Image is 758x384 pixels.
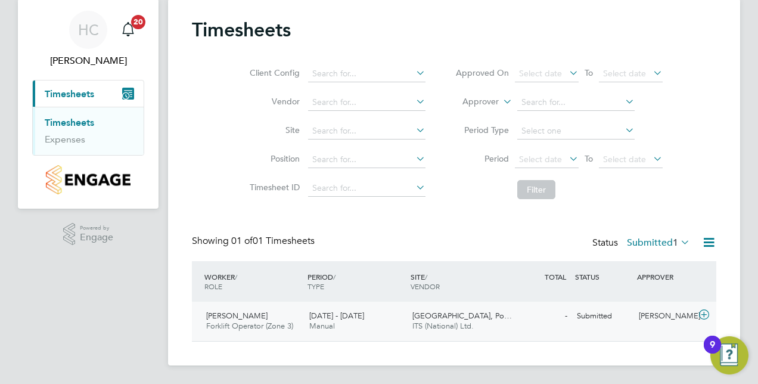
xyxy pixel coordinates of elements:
[192,18,291,42] h2: Timesheets
[510,306,572,326] div: -
[80,223,113,233] span: Powered by
[572,306,634,326] div: Submitted
[63,223,114,246] a: Powered byEngage
[246,153,300,164] label: Position
[425,272,427,281] span: /
[455,153,509,164] label: Period
[519,68,562,79] span: Select date
[78,22,99,38] span: HC
[455,67,509,78] label: Approved On
[246,96,300,107] label: Vendor
[412,311,512,321] span: [GEOGRAPHIC_DATA], Po…
[411,281,440,291] span: VENDOR
[231,235,253,247] span: 01 of
[246,67,300,78] label: Client Config
[545,272,566,281] span: TOTAL
[308,123,425,140] input: Search for...
[572,266,634,287] div: STATUS
[308,94,425,111] input: Search for...
[32,11,144,68] a: HC[PERSON_NAME]
[455,125,509,135] label: Period Type
[45,134,85,145] a: Expenses
[581,151,597,166] span: To
[32,165,144,194] a: Go to home page
[45,117,94,128] a: Timesheets
[634,266,696,287] div: APPROVER
[710,345,715,360] div: 9
[246,125,300,135] label: Site
[235,272,237,281] span: /
[192,235,317,247] div: Showing
[408,266,511,297] div: SITE
[246,182,300,193] label: Timesheet ID
[308,66,425,82] input: Search for...
[32,54,144,68] span: Hannah Cornford
[309,321,335,331] span: Manual
[517,94,635,111] input: Search for...
[581,65,597,80] span: To
[308,151,425,168] input: Search for...
[46,165,130,194] img: countryside-properties-logo-retina.png
[517,123,635,140] input: Select one
[309,311,364,321] span: [DATE] - [DATE]
[445,96,499,108] label: Approver
[308,180,425,197] input: Search for...
[517,180,555,199] button: Filter
[307,281,324,291] span: TYPE
[33,107,144,155] div: Timesheets
[412,321,474,331] span: ITS (National) Ltd.
[634,306,696,326] div: [PERSON_NAME]
[116,11,140,49] a: 20
[33,80,144,107] button: Timesheets
[204,281,222,291] span: ROLE
[80,233,113,243] span: Engage
[710,336,748,374] button: Open Resource Center, 9 new notifications
[519,154,562,165] span: Select date
[592,235,692,252] div: Status
[201,266,305,297] div: WORKER
[231,235,315,247] span: 01 Timesheets
[305,266,408,297] div: PERIOD
[45,88,94,100] span: Timesheets
[627,237,690,249] label: Submitted
[603,154,646,165] span: Select date
[131,15,145,29] span: 20
[333,272,335,281] span: /
[206,311,268,321] span: [PERSON_NAME]
[603,68,646,79] span: Select date
[206,321,293,331] span: Forklift Operator (Zone 3)
[673,237,678,249] span: 1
